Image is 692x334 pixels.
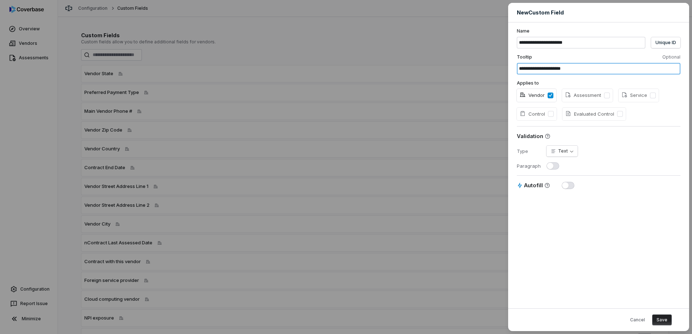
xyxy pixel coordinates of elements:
span: Validation [517,132,543,140]
dt: Type [517,148,541,154]
span: Autofill [524,181,543,189]
label: Applies to [517,80,680,86]
span: Control [520,111,545,118]
dt: Paragraph [517,163,541,169]
span: Optional [662,54,680,60]
span: New Custom Field [517,9,564,16]
button: Save [652,314,672,325]
span: Vendor [520,92,545,99]
button: Cancel [626,314,649,325]
button: Control [548,111,554,117]
button: Assessment [604,93,610,98]
button: Evaluated Control [617,111,623,117]
label: Name [517,28,680,34]
button: Unique ID [651,37,680,48]
span: Evaluated Control [565,111,614,118]
span: Assessment [565,92,601,99]
button: Autofill [562,182,574,189]
span: Tooltip [517,54,532,60]
button: Vendor [548,93,553,98]
button: Service [650,93,656,98]
span: Service [621,92,647,99]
